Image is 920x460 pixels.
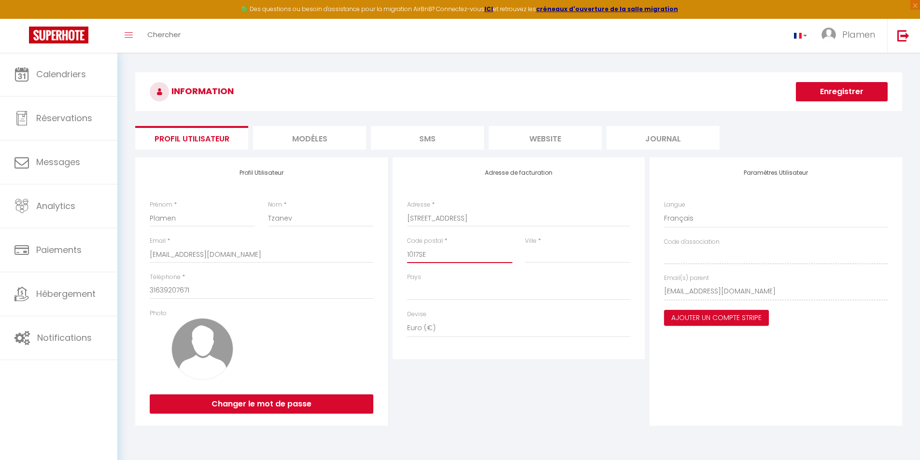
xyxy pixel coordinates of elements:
label: Email [150,237,166,246]
label: Nom [268,200,282,209]
h4: Adresse de facturation [407,169,631,176]
li: Profil Utilisateur [135,126,248,150]
label: Adresse [407,200,430,209]
span: Réservations [36,112,92,124]
span: Messages [36,156,80,168]
button: Ajouter un compte Stripe [664,310,769,326]
h4: Paramètres Utilisateur [664,169,888,176]
button: Changer le mot de passe [150,394,373,414]
label: Téléphone [150,273,181,282]
a: ... Plamen [814,19,887,53]
span: Chercher [147,29,181,40]
label: Langue [664,200,685,209]
span: Plamen [842,28,875,41]
span: Notifications [37,332,92,344]
h4: Profil Utilisateur [150,169,373,176]
li: website [489,126,602,150]
a: créneaux d'ouverture de la salle migration [536,5,678,13]
iframe: Chat [879,417,913,453]
label: Code postal [407,237,443,246]
li: SMS [371,126,484,150]
span: Analytics [36,200,75,212]
li: MODÈLES [253,126,366,150]
button: Ouvrir le widget de chat LiveChat [8,4,37,33]
label: Photo [150,309,167,318]
img: Super Booking [29,27,88,43]
label: Pays [407,273,421,282]
img: logout [897,29,909,42]
img: ... [821,28,836,42]
label: Email(s) parent [664,274,709,283]
span: Paiements [36,244,82,256]
span: Calendriers [36,68,86,80]
label: Ville [525,237,537,246]
span: Hébergement [36,288,96,300]
a: Chercher [140,19,188,53]
h3: INFORMATION [135,72,902,111]
label: Code d'association [664,237,720,247]
a: ICI [484,5,493,13]
img: avatar.png [171,318,233,380]
button: Enregistrer [796,82,888,101]
label: Prénom [150,200,172,209]
label: Devise [407,310,426,319]
li: Journal [607,126,720,150]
